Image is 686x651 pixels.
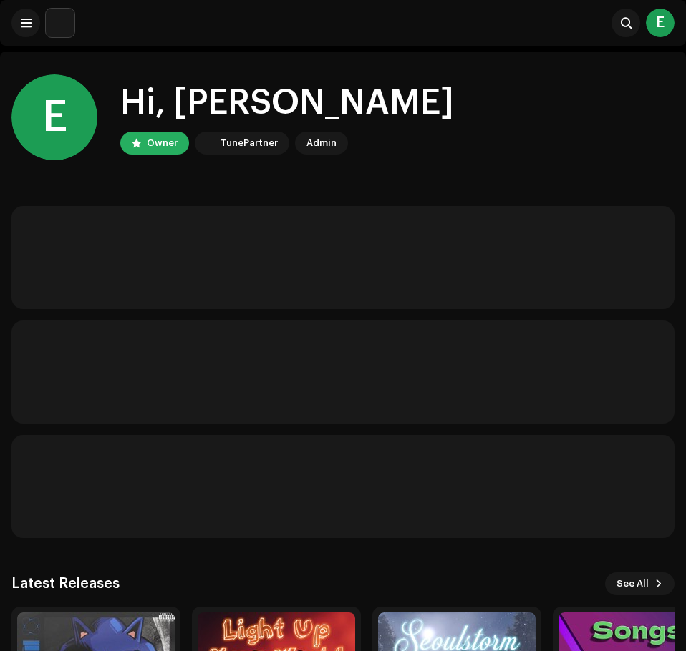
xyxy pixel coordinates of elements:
div: Owner [147,134,178,152]
h3: Latest Releases [11,572,120,595]
button: See All [605,572,675,595]
img: bb549e82-3f54-41b5-8d74-ce06bd45c366 [46,9,74,37]
div: E [646,9,675,37]
div: E [11,74,97,160]
span: See All [617,569,649,598]
img: bb549e82-3f54-41b5-8d74-ce06bd45c366 [198,134,215,152]
div: TunePartner [221,134,278,152]
div: Hi, [PERSON_NAME] [120,80,454,126]
div: Admin [306,134,337,152]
